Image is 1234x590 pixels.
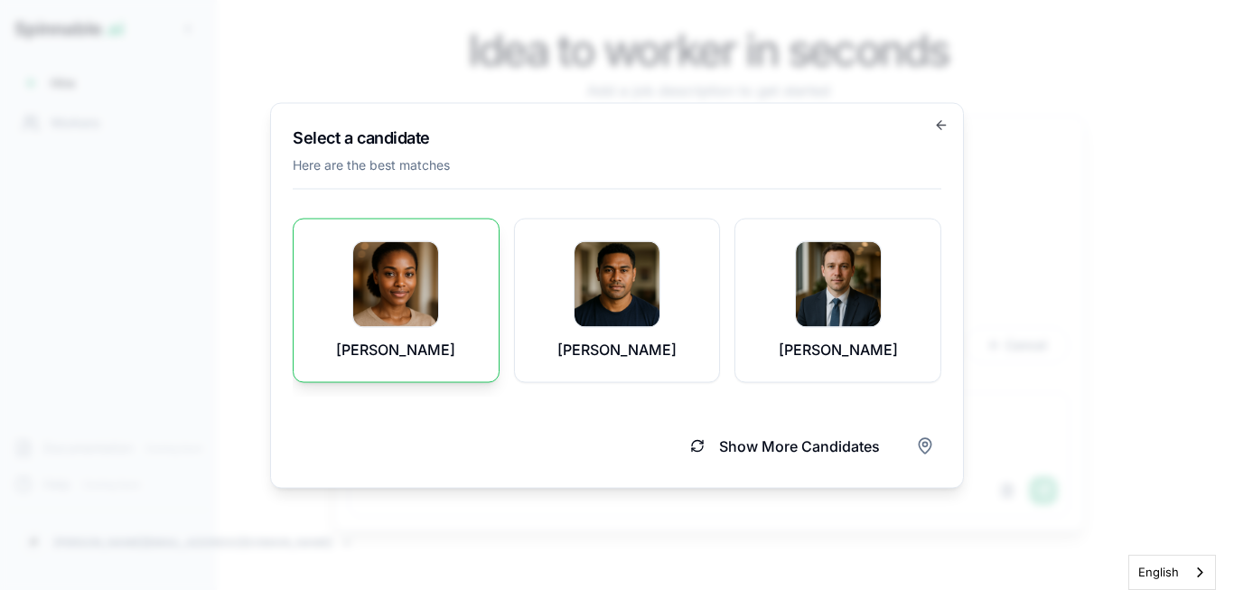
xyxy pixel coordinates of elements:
[336,338,455,360] p: [PERSON_NAME]
[575,241,659,326] img: Peni Vai
[557,338,677,360] p: [PERSON_NAME]
[293,155,941,173] p: Here are the best matches
[353,241,438,326] img: Camille Thomas
[909,429,941,462] button: Filter by region
[293,125,941,150] h2: Select a candidate
[796,241,881,326] img: Ismael Bianchi
[668,426,902,465] button: Show More Candidates
[779,338,898,360] p: [PERSON_NAME]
